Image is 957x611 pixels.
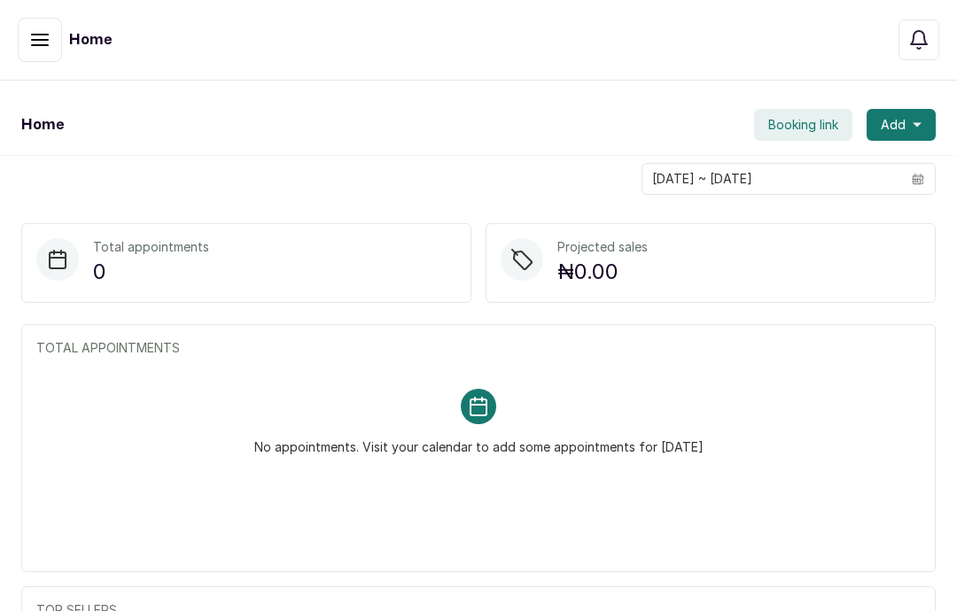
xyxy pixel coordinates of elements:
p: ₦0.00 [557,256,648,288]
p: TOTAL APPOINTMENTS [36,339,921,357]
h1: Home [21,114,64,135]
h1: Home [69,29,112,50]
button: Booking link [754,109,852,141]
p: No appointments. Visit your calendar to add some appointments for [DATE] [254,424,704,456]
p: Projected sales [557,238,648,256]
input: Select date [642,164,901,194]
span: Booking link [768,116,838,134]
p: 0 [93,256,209,288]
svg: calendar [912,173,924,185]
span: Add [881,116,906,134]
button: Add [867,109,936,141]
p: Total appointments [93,238,209,256]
